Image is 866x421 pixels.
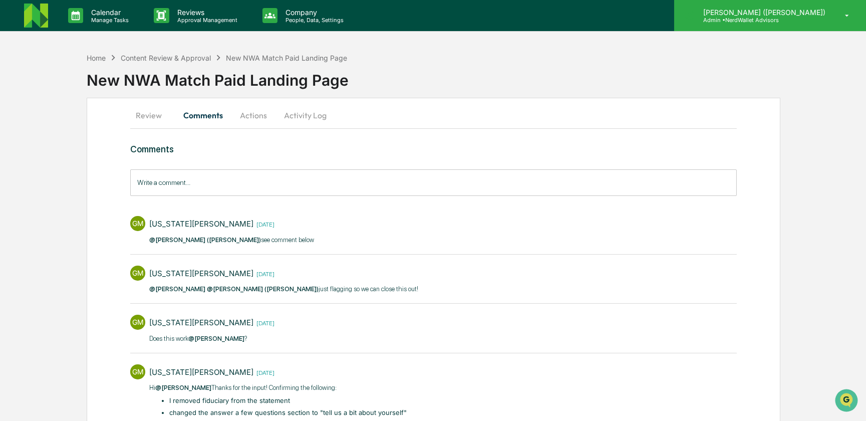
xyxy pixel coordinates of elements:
[89,163,109,171] span: [DATE]
[253,368,274,376] time: Wednesday, July 2, 2025 at 3:00:32 PM EDT
[10,206,18,214] div: 🖐️
[10,111,67,119] div: Past conversations
[130,216,145,231] div: GM
[276,103,335,127] button: Activity Log
[149,285,319,293] span: @[PERSON_NAME] @[PERSON_NAME] ([PERSON_NAME])
[695,17,788,24] p: Admin • NerdWallet Advisors
[155,109,182,121] button: See all
[45,77,164,87] div: Start new chat
[695,8,830,17] p: [PERSON_NAME] ([PERSON_NAME])
[31,136,92,144] span: [PERSON_NAME] (C)
[24,4,48,28] img: logo
[170,80,182,92] button: Start new chat
[10,225,18,233] div: 🔎
[149,367,253,377] div: [US_STATE][PERSON_NAME]
[69,201,128,219] a: 🗄️Attestations
[253,269,274,278] time: Monday, July 14, 2025 at 1:06:59 PM EDT
[253,220,274,228] time: Thursday, September 4, 2025 at 2:54:11 PM EDT
[6,220,67,238] a: 🔎Data Lookup
[149,235,314,245] p: see comment below​
[149,334,274,344] p: Does this work ?​
[45,87,142,95] div: We're offline, we'll be back soon
[71,248,121,256] a: Powered byPylon
[130,144,736,154] h3: Comments
[83,205,124,215] span: Attestations
[10,77,28,95] img: 1746055101610-c473b297-6a78-478c-a979-82029cc54cd1
[175,103,231,127] button: Comments
[130,266,145,281] div: GM
[155,384,211,391] span: @[PERSON_NAME]
[87,63,866,89] div: New NWA Match Paid Landing Page
[253,318,274,327] time: Wednesday, July 9, 2025 at 3:08:33 PM EDT
[169,8,242,17] p: Reviews
[94,136,97,144] span: •
[10,21,182,37] p: How can we help?
[83,17,134,24] p: Manage Tasks
[149,236,261,244] span: @[PERSON_NAME] ([PERSON_NAME])
[130,364,145,379] div: GM
[83,8,134,17] p: Calendar
[121,54,211,62] div: Content Review & Approval
[277,8,349,17] p: Company
[231,103,276,127] button: Actions
[149,219,253,229] div: [US_STATE][PERSON_NAME]
[149,284,418,294] p: just flagging so we can close this out!​
[130,103,736,127] div: secondary tabs example
[6,201,69,219] a: 🖐️Preclearance
[83,163,87,171] span: •
[169,396,737,406] li: ​I removed fiduciary from the statement
[10,127,26,143] img: DeeAnn Dempsey (C)
[149,269,253,278] div: [US_STATE][PERSON_NAME]
[834,388,861,415] iframe: Open customer support
[188,335,244,342] span: @[PERSON_NAME]
[100,249,121,256] span: Pylon
[149,318,253,327] div: [US_STATE][PERSON_NAME]
[10,154,26,170] img: Jack Rasmussen
[149,383,736,393] p: Hi Thanks for the input! Confirming the following:
[169,408,737,418] li: changed the answer a few questions section to "tell us a bit about yourself"
[87,54,106,62] div: Home
[73,206,81,214] div: 🗄️
[226,54,347,62] div: New NWA Match Paid Landing Page
[130,315,145,330] div: GM
[169,17,242,24] p: Approval Management
[20,164,28,172] img: 1746055101610-c473b297-6a78-478c-a979-82029cc54cd1
[21,77,39,95] img: 8933085812038_c878075ebb4cc5468115_72.jpg
[130,103,175,127] button: Review
[20,205,65,215] span: Preclearance
[99,136,120,144] span: [DATE]
[31,163,81,171] span: [PERSON_NAME]
[277,17,349,24] p: People, Data, Settings
[20,224,63,234] span: Data Lookup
